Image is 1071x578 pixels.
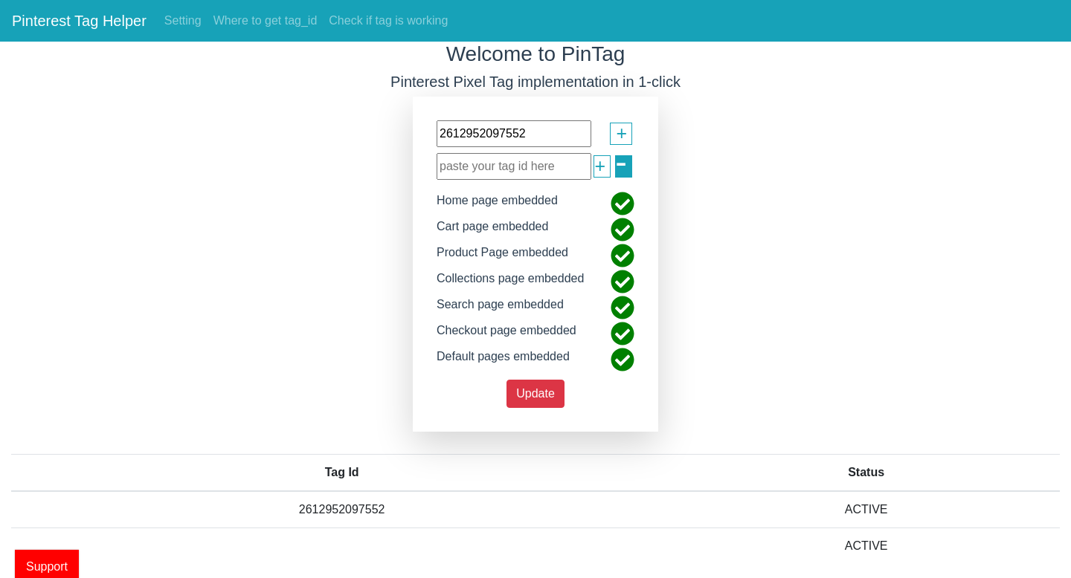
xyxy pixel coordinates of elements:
div: Default pages embedded [425,348,581,374]
a: Setting [158,6,208,36]
input: paste your tag id here [437,153,591,180]
span: - [615,136,627,189]
a: Check if tag is working [323,6,454,36]
th: Status [672,454,1060,491]
th: Tag Id [11,454,672,491]
span: + [616,120,627,148]
div: Cart page embedded [425,218,559,244]
div: Product Page embedded [425,244,579,270]
span: + [594,152,605,181]
div: Search page embedded [425,296,575,322]
a: Where to get tag_id [208,6,324,36]
td: 2612952097552 [11,491,672,528]
td: ACTIVE [672,491,1060,528]
span: Update [516,387,555,400]
a: Pinterest Tag Helper [12,6,147,36]
div: Home page embedded [425,192,569,218]
div: Checkout page embedded [425,322,588,348]
div: Collections page embedded [425,270,595,296]
button: Update [506,380,565,408]
input: paste your tag id here [437,120,591,147]
td: ACTIVE [672,527,1060,564]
